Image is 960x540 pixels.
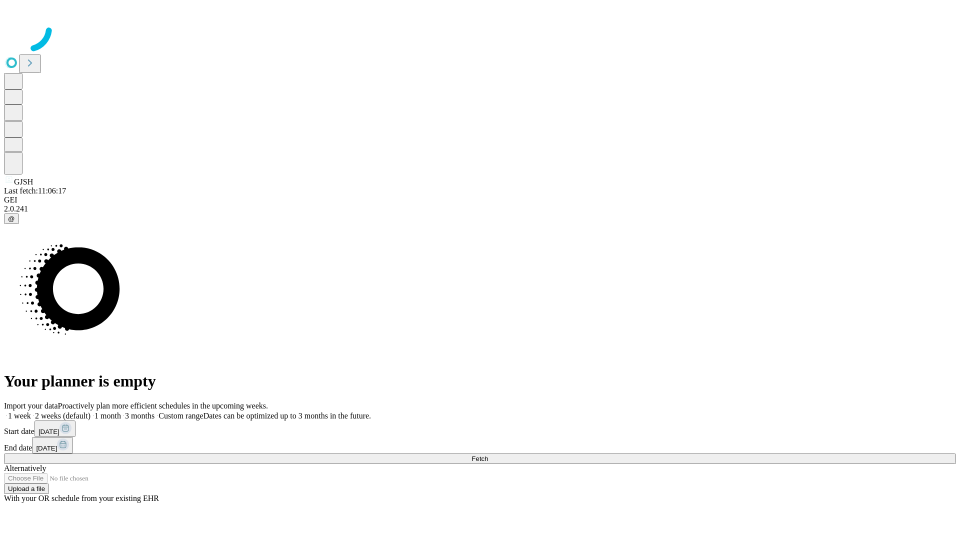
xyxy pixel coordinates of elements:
[94,411,121,420] span: 1 month
[158,411,203,420] span: Custom range
[4,186,66,195] span: Last fetch: 11:06:17
[125,411,154,420] span: 3 months
[34,420,75,437] button: [DATE]
[203,411,371,420] span: Dates can be optimized up to 3 months in the future.
[471,455,488,462] span: Fetch
[36,444,57,452] span: [DATE]
[8,411,31,420] span: 1 week
[4,494,159,502] span: With your OR schedule from your existing EHR
[4,464,46,472] span: Alternatively
[14,177,33,186] span: GJSH
[4,453,956,464] button: Fetch
[32,437,73,453] button: [DATE]
[4,401,58,410] span: Import your data
[8,215,15,222] span: @
[4,204,956,213] div: 2.0.241
[35,411,90,420] span: 2 weeks (default)
[4,195,956,204] div: GEI
[4,372,956,390] h1: Your planner is empty
[4,213,19,224] button: @
[4,420,956,437] div: Start date
[4,483,49,494] button: Upload a file
[38,428,59,435] span: [DATE]
[58,401,268,410] span: Proactively plan more efficient schedules in the upcoming weeks.
[4,437,956,453] div: End date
